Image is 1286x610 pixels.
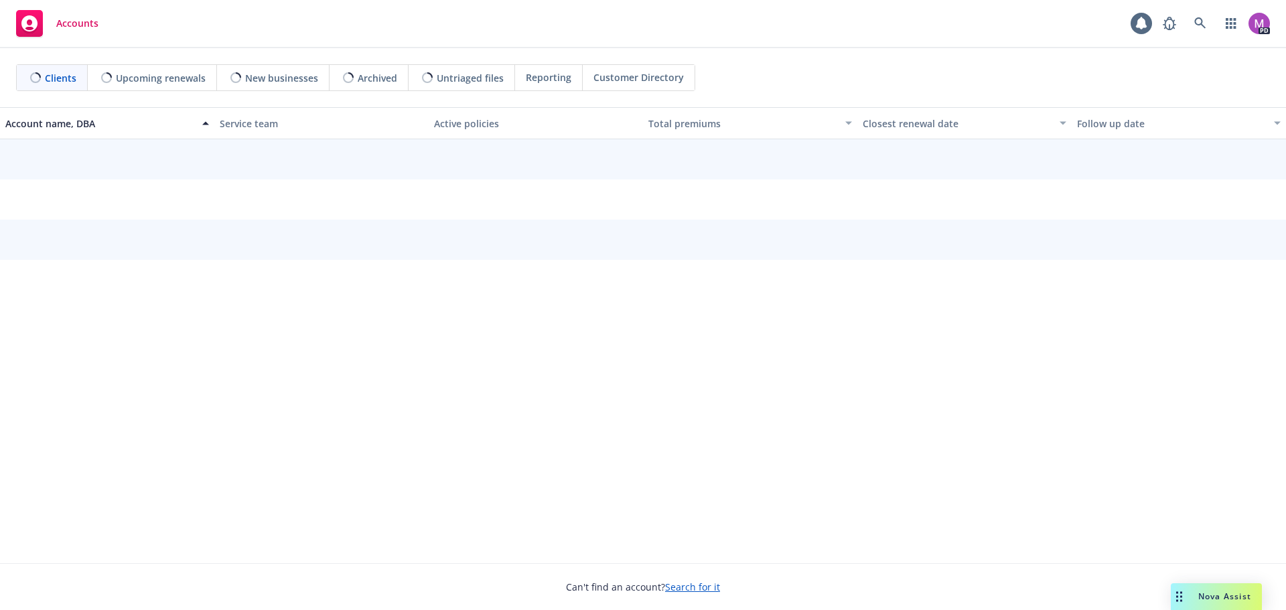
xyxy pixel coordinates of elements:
[220,117,423,131] div: Service team
[214,107,429,139] button: Service team
[526,70,571,84] span: Reporting
[648,117,837,131] div: Total premiums
[45,71,76,85] span: Clients
[1248,13,1270,34] img: photo
[5,117,194,131] div: Account name, DBA
[116,71,206,85] span: Upcoming renewals
[429,107,643,139] button: Active policies
[1171,583,1188,610] div: Drag to move
[1171,583,1262,610] button: Nova Assist
[665,581,720,593] a: Search for it
[1156,10,1183,37] a: Report a Bug
[566,580,720,594] span: Can't find an account?
[434,117,638,131] div: Active policies
[437,71,504,85] span: Untriaged files
[593,70,684,84] span: Customer Directory
[56,18,98,29] span: Accounts
[358,71,397,85] span: Archived
[1072,107,1286,139] button: Follow up date
[1218,10,1244,37] a: Switch app
[1198,591,1251,602] span: Nova Assist
[857,107,1072,139] button: Closest renewal date
[643,107,857,139] button: Total premiums
[245,71,318,85] span: New businesses
[863,117,1052,131] div: Closest renewal date
[1077,117,1266,131] div: Follow up date
[11,5,104,42] a: Accounts
[1187,10,1214,37] a: Search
